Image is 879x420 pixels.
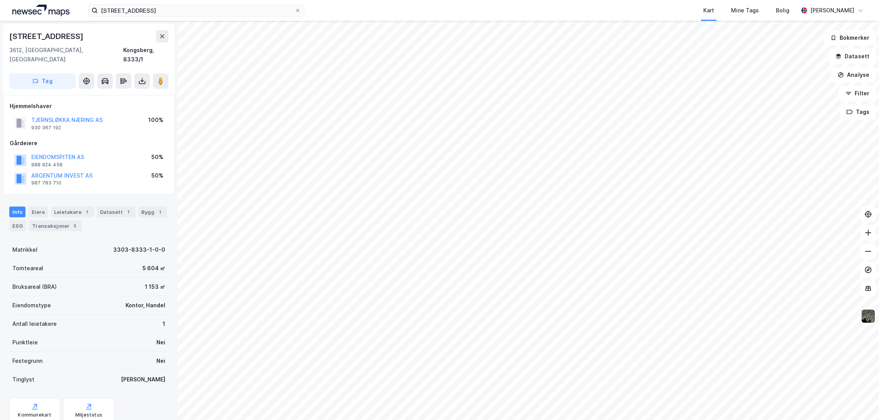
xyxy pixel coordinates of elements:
[9,220,26,231] div: ESG
[31,162,63,168] div: 988 924 458
[9,30,85,42] div: [STREET_ADDRESS]
[731,6,759,15] div: Mine Tags
[831,67,876,83] button: Analyse
[840,104,876,120] button: Tags
[31,180,61,186] div: 987 783 710
[121,375,165,384] div: [PERSON_NAME]
[156,356,165,366] div: Nei
[71,222,79,230] div: 5
[12,245,37,254] div: Matrikkel
[124,208,132,216] div: 1
[113,245,165,254] div: 3303-8333-1-0-0
[75,412,102,418] div: Miljøstatus
[12,301,51,310] div: Eiendomstype
[163,319,165,329] div: 1
[12,375,34,384] div: Tinglyst
[29,207,48,217] div: Eiere
[156,338,165,347] div: Nei
[776,6,789,15] div: Bolig
[97,207,135,217] div: Datasett
[98,5,295,16] input: Søk på adresse, matrikkel, gårdeiere, leietakere eller personer
[840,383,879,420] div: Kontrollprogram for chat
[51,207,94,217] div: Leietakere
[840,383,879,420] iframe: Chat Widget
[824,30,876,46] button: Bokmerker
[861,309,876,323] img: 9k=
[829,49,876,64] button: Datasett
[31,125,61,131] div: 930 367 192
[12,338,38,347] div: Punktleie
[148,115,163,125] div: 100%
[9,207,25,217] div: Info
[145,282,165,291] div: 1 153 ㎡
[18,412,51,418] div: Kommunekart
[29,220,82,231] div: Transaksjoner
[12,5,70,16] img: logo.a4113a55bc3d86da70a041830d287a7e.svg
[12,356,42,366] div: Festegrunn
[810,6,854,15] div: [PERSON_NAME]
[839,86,876,101] button: Filter
[138,207,167,217] div: Bygg
[10,102,168,111] div: Hjemmelshaver
[123,46,168,64] div: Kongsberg, 8333/1
[156,208,164,216] div: 1
[83,208,91,216] div: 1
[12,319,57,329] div: Antall leietakere
[9,46,123,64] div: 3612, [GEOGRAPHIC_DATA], [GEOGRAPHIC_DATA]
[143,264,165,273] div: 5 604 ㎡
[9,73,76,89] button: Tag
[703,6,714,15] div: Kart
[12,282,57,291] div: Bruksareal (BRA)
[151,171,163,180] div: 50%
[151,152,163,162] div: 50%
[10,139,168,148] div: Gårdeiere
[126,301,165,310] div: Kontor, Handel
[12,264,43,273] div: Tomteareal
